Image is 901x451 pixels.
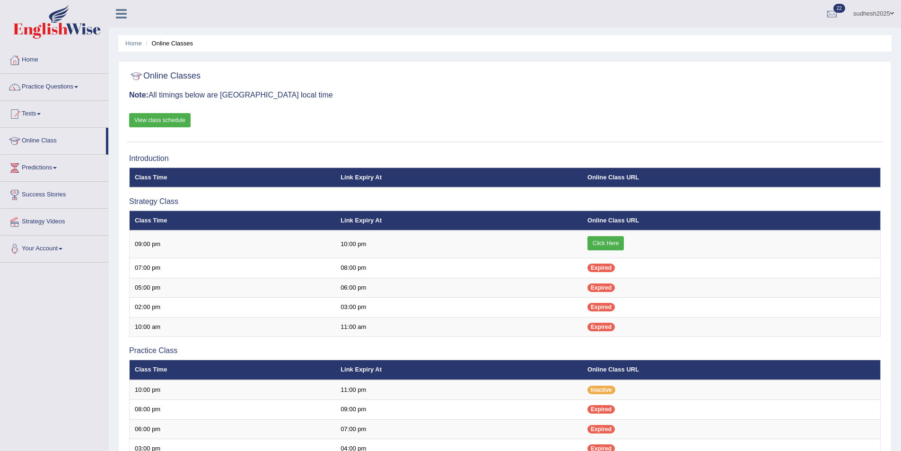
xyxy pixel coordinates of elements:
[335,360,582,380] th: Link Expiry At
[130,419,336,439] td: 06:00 pm
[335,168,582,187] th: Link Expiry At
[143,39,193,48] li: Online Classes
[0,47,108,71] a: Home
[0,74,108,97] a: Practice Questions
[0,209,108,232] a: Strategy Videos
[130,258,336,278] td: 07:00 pm
[587,386,615,394] span: Inactive
[125,40,142,47] a: Home
[129,197,881,206] h3: Strategy Class
[587,236,624,250] a: Click Here
[0,155,108,178] a: Predictions
[335,298,582,318] td: 03:00 pm
[129,154,881,163] h3: Introduction
[335,380,582,400] td: 11:00 pm
[335,400,582,420] td: 09:00 pm
[582,168,880,187] th: Online Class URL
[0,182,108,205] a: Success Stories
[130,317,336,337] td: 10:00 am
[129,113,191,127] a: View class schedule
[130,278,336,298] td: 05:00 pm
[130,298,336,318] td: 02:00 pm
[0,101,108,124] a: Tests
[582,211,880,230] th: Online Class URL
[335,278,582,298] td: 06:00 pm
[587,303,615,311] span: Expired
[335,419,582,439] td: 07:00 pm
[129,91,149,99] b: Note:
[130,380,336,400] td: 10:00 pm
[130,168,336,187] th: Class Time
[587,405,615,414] span: Expired
[335,230,582,258] td: 10:00 pm
[0,236,108,259] a: Your Account
[335,317,582,337] td: 11:00 am
[587,425,615,433] span: Expired
[833,4,845,13] span: 22
[582,360,880,380] th: Online Class URL
[130,211,336,230] th: Class Time
[587,283,615,292] span: Expired
[130,400,336,420] td: 08:00 pm
[129,346,881,355] h3: Practice Class
[129,91,881,99] h3: All timings below are [GEOGRAPHIC_DATA] local time
[129,69,201,83] h2: Online Classes
[587,264,615,272] span: Expired
[335,258,582,278] td: 08:00 pm
[130,360,336,380] th: Class Time
[0,128,106,151] a: Online Class
[335,211,582,230] th: Link Expiry At
[587,323,615,331] span: Expired
[130,230,336,258] td: 09:00 pm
